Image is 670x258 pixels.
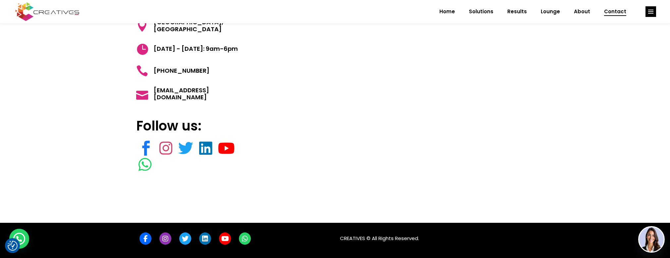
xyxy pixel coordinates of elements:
[604,3,626,20] span: Contact
[159,140,172,157] a: link
[462,3,500,20] a: Solutions
[218,140,235,157] a: link
[8,241,18,251] button: Consent Preferences
[645,6,656,17] a: link
[507,3,527,20] span: Results
[139,140,153,157] a: link
[159,232,171,245] a: link
[469,3,493,20] span: Solutions
[139,156,151,173] a: link
[439,3,455,20] span: Home
[140,232,151,245] a: link
[148,43,238,55] span: [DATE] - [DATE]: 9am-6pm
[541,3,560,20] span: Lounge
[136,65,209,77] a: [PHONE_NUMBER]
[239,232,251,245] a: link
[199,232,211,245] a: link
[219,232,231,245] a: link
[179,232,191,245] a: link
[574,3,590,20] span: About
[500,3,534,20] a: Results
[8,241,18,251] img: Revisit consent button
[178,140,193,157] a: link
[639,227,664,252] img: agent
[148,87,254,101] span: [EMAIL_ADDRESS][DOMAIN_NAME]
[136,87,254,101] a: [EMAIL_ADDRESS][DOMAIN_NAME]
[567,3,597,20] a: About
[432,3,462,20] a: Home
[597,3,633,20] a: Contact
[534,3,567,20] a: Lounge
[148,65,209,77] span: [PHONE_NUMBER]
[340,229,534,242] p: CREATIVES © All Rights Reserved.
[14,1,81,22] img: Creatives
[148,19,254,33] span: [GEOGRAPHIC_DATA], [GEOGRAPHIC_DATA]
[199,140,212,157] a: link
[136,118,254,134] h3: Follow us:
